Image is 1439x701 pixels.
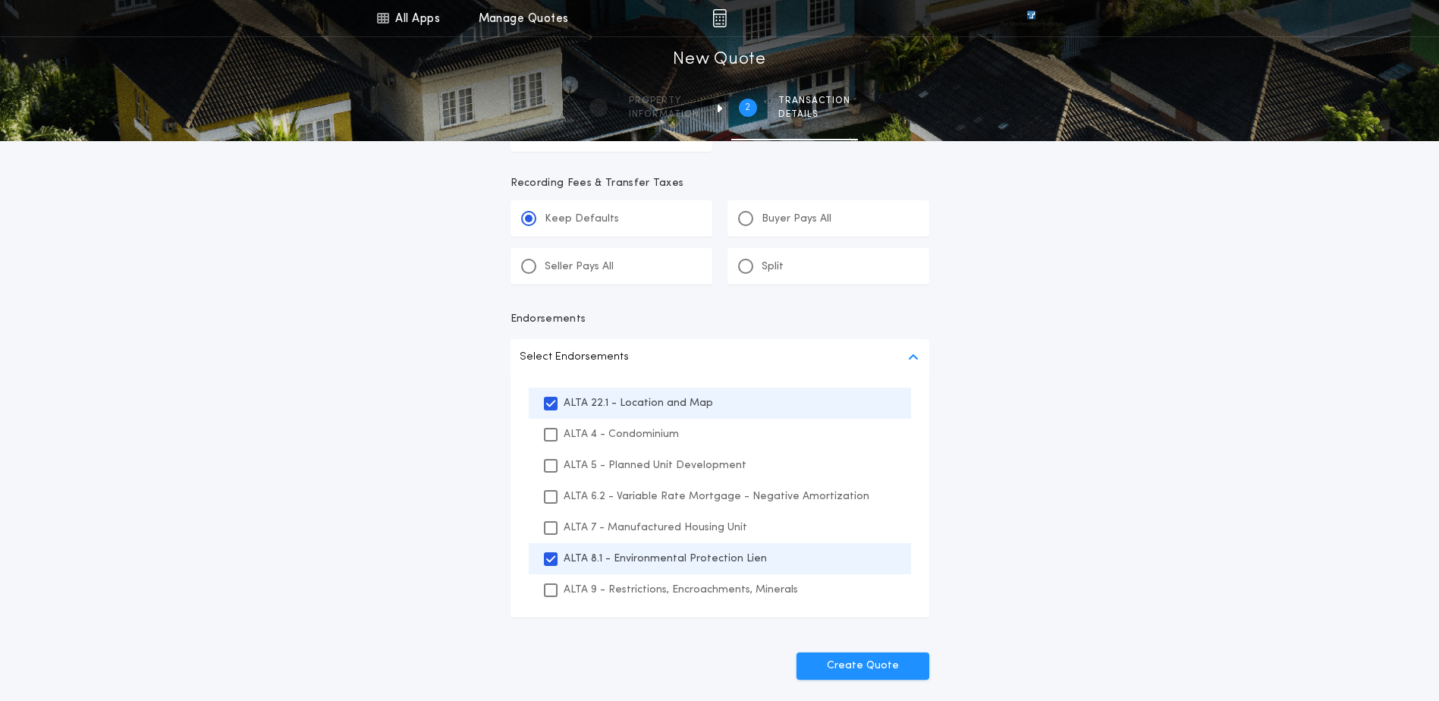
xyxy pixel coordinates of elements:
p: Keep Defaults [545,212,619,227]
span: Property [629,95,699,107]
p: ALTA 8.1 - Environmental Protection Lien [564,551,767,567]
p: Buyer Pays All [762,212,831,227]
span: information [629,108,699,121]
p: Endorsements [511,312,929,327]
p: Seller Pays All [545,259,614,275]
p: Select Endorsements [520,348,629,366]
p: ALTA 6.2 - Variable Rate Mortgage - Negative Amortization [564,489,869,505]
p: ALTA 9 - Restrictions, Encroachments, Minerals [564,582,798,598]
button: Create Quote [796,652,929,680]
img: img [712,9,727,27]
ul: Select Endorsements [511,376,929,618]
h2: 2 [745,102,750,114]
span: Transaction [778,95,850,107]
p: ALTA 5 - Planned Unit Development [564,457,746,473]
p: Recording Fees & Transfer Taxes [511,176,929,191]
p: ALTA 4 - Condominium [564,426,679,442]
img: vs-icon [999,11,1063,26]
h1: New Quote [673,48,765,72]
p: Split [762,259,784,275]
span: details [778,108,850,121]
button: Select Endorsements [511,339,929,376]
p: ALTA 7 - Manufactured Housing Unit [564,520,747,536]
p: ALTA 22.1 - Location and Map [564,395,713,411]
